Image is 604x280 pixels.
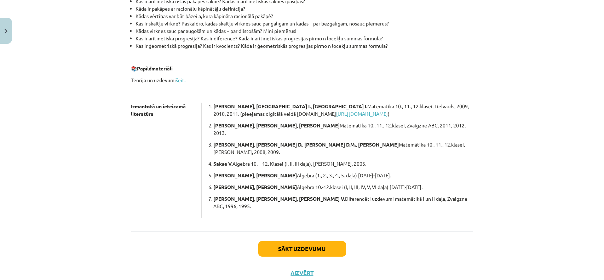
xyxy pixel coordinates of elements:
li: Kas ir ģeometriskā progresija? Kas ir kvocients? Kāda ir ģeometriskās progresijas pirmo n locekļu... [136,42,473,50]
b: [PERSON_NAME], [PERSON_NAME] [214,184,297,190]
b: Papildmateriāli [137,65,173,72]
b: Sakse V. [214,160,233,167]
p: Matemātika 10., 11., 12.klasei, Lielvārds, 2009, 2010, 2011. (pieejamas digitālā veidā [DOMAIN_NA... [214,103,473,118]
a: [URL][DOMAIN_NAME] [336,110,388,117]
b: [PERSON_NAME], [PERSON_NAME] [214,172,297,178]
li: Kādas vērtības var būt bāzei a, kura kāpināta racionālā pakāpē? [136,12,473,20]
p: Diferencēti uzdevumi matemātikā I un II daļa, Zvaigzne ABC, 1996, 1995. [214,195,473,210]
button: Aizvērt [289,269,316,276]
li: Kas ir aritmētiskā progresija? Kas ir diference? Kāda ir aritmētiskās progresijas pirmo n locekļu... [136,35,473,42]
p: Algebra 10. – 12. Klasei (I, II, III daļa), [PERSON_NAME], 2005. [214,160,473,167]
p: 📚 [131,65,473,72]
b: [PERSON_NAME], [PERSON_NAME] D., [PERSON_NAME] D.M., [PERSON_NAME] [214,141,399,148]
b: [PERSON_NAME], [GEOGRAPHIC_DATA] I., [GEOGRAPHIC_DATA] I. [214,103,368,109]
li: Kāda ir pakāpes ar racionālu kāpinātāju definīcija? [136,5,473,12]
a: šeit. [176,77,186,83]
b: [PERSON_NAME], [PERSON_NAME], [PERSON_NAME] V. [214,195,345,202]
p: Matemātika 10., 11., 12.klasei, [PERSON_NAME], 2008, 2009. [214,141,473,156]
li: Kādas virknes sauc par augošām un kādas – par dilstošām? Mini piemērus! [136,27,473,35]
p: Algebra 10.-12.klasei (I, II, III, IV, V, VI daļa) [DATE]-[DATE]. [214,183,473,191]
button: Sākt uzdevumu [258,241,346,257]
b: [PERSON_NAME], [PERSON_NAME], [PERSON_NAME] [214,122,340,128]
li: Kas ir skaitļu virkne? Paskaidro, kādas skaitļu virknes sauc par galīgām un kādas – par bezgalīgā... [136,20,473,27]
p: Algebra (1., 2., 3., 4., 5. daļa) [DATE]-[DATE]. [214,172,473,179]
p: Teorija un uzdevumi [131,76,473,84]
strong: Izmantotā un ieteicamā literatūra [131,103,186,117]
img: icon-close-lesson-0947bae3869378f0d4975bcd49f059093ad1ed9edebbc8119c70593378902aed.svg [5,29,7,34]
p: Matemātika 10., 11., 12.klasei, Zvaigzne ABC, 2011, 2012, 2013. [214,122,473,137]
